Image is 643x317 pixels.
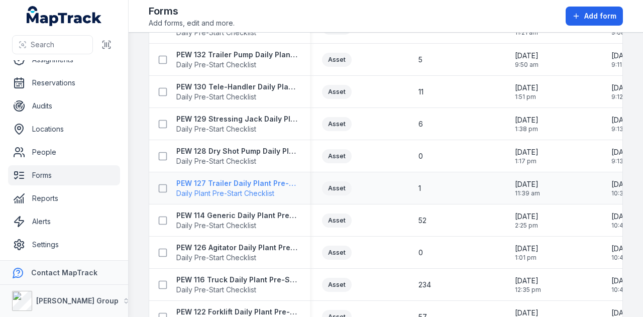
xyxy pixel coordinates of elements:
[36,296,119,305] strong: [PERSON_NAME] Group
[611,125,635,133] span: 9:13 am
[176,210,298,221] strong: PEW 114 Generic Daily Plant Pre-Start Checklist
[515,83,539,93] span: [DATE]
[611,276,636,286] span: [DATE]
[322,53,352,67] div: Asset
[176,178,298,198] a: PEW 127 Trailer Daily Plant Pre-StartDaily Plant Pre-Start Checklist
[8,73,120,93] a: Reservations
[515,222,539,230] span: 2:25 pm
[176,221,298,231] span: Daily Pre-Start Checklist
[31,40,54,50] span: Search
[611,254,638,262] span: 10:40 am
[566,7,623,26] button: Add form
[176,146,298,156] strong: PEW 128 Dry Shot Pump Daily Plant Pre-Start
[584,11,616,21] span: Add form
[176,50,298,60] strong: PEW 132 Trailer Pump Daily Plant Pre-Start
[611,212,638,230] time: 28/07/2025, 10:46:45 am
[418,119,423,129] span: 6
[176,124,298,134] span: Daily Pre-Start Checklist
[515,115,539,125] span: [DATE]
[176,82,298,92] strong: PEW 130 Tele-Handler Daily Plant Pre-Start
[322,246,352,260] div: Asset
[515,147,539,157] span: [DATE]
[515,157,539,165] span: 1:17 pm
[418,151,423,161] span: 0
[176,92,298,102] span: Daily Pre-Start Checklist
[418,216,426,226] span: 52
[611,115,635,125] span: [DATE]
[176,253,298,263] span: Daily Pre-Start Checklist
[8,119,120,139] a: Locations
[12,35,93,54] button: Search
[149,18,235,28] span: Add forms, edit and more.
[322,85,352,99] div: Asset
[515,179,540,197] time: 20/05/2025, 11:39:54 am
[176,307,298,317] strong: PEW 122 Forklift Daily Plant Pre-Start Checklist
[515,212,539,222] span: [DATE]
[176,60,298,70] span: Daily Pre-Start Checklist
[611,276,636,294] time: 11/07/2025, 10:41:22 am
[611,51,635,69] time: 11/08/2025, 9:11:08 am
[515,254,539,262] span: 1:01 pm
[176,210,298,231] a: PEW 114 Generic Daily Plant Pre-Start ChecklistDaily Pre-Start Checklist
[515,286,541,294] span: 12:35 pm
[418,87,423,97] span: 11
[515,276,541,286] span: [DATE]
[322,214,352,228] div: Asset
[418,183,421,193] span: 1
[322,181,352,195] div: Asset
[149,4,235,18] h2: Forms
[8,235,120,255] a: Settings
[176,50,298,70] a: PEW 132 Trailer Pump Daily Plant Pre-StartDaily Pre-Start Checklist
[176,275,298,295] a: PEW 116 Truck Daily Plant Pre-Start ChecklistDaily Pre-Start Checklist
[176,146,298,166] a: PEW 128 Dry Shot Pump Daily Plant Pre-StartDaily Pre-Start Checklist
[611,222,638,230] span: 10:46 am
[8,188,120,208] a: Reports
[322,278,352,292] div: Asset
[611,157,635,165] span: 9:13 am
[515,51,539,61] span: [DATE]
[176,178,298,188] strong: PEW 127 Trailer Daily Plant Pre-Start
[176,243,298,263] a: PEW 126 Agitator Daily Plant Pre-StartDaily Pre-Start Checklist
[611,93,635,101] span: 9:12 am
[8,165,120,185] a: Forms
[515,147,539,165] time: 20/05/2025, 1:17:39 pm
[611,115,635,133] time: 11/08/2025, 9:13:04 am
[611,212,638,222] span: [DATE]
[611,244,638,262] time: 11/07/2025, 10:40:45 am
[611,179,638,197] time: 11/07/2025, 10:39:33 am
[31,268,97,277] strong: Contact MapTrack
[611,147,635,157] span: [DATE]
[611,179,638,189] span: [DATE]
[176,188,298,198] span: Daily Plant Pre-Start Checklist
[176,285,298,295] span: Daily Pre-Start Checklist
[515,244,539,262] time: 08/11/2024, 1:01:17 pm
[515,189,540,197] span: 11:39 am
[27,6,102,26] a: MapTrack
[611,83,635,93] span: [DATE]
[8,212,120,232] a: Alerts
[322,149,352,163] div: Asset
[611,244,638,254] span: [DATE]
[418,280,431,290] span: 234
[176,114,298,134] a: PEW 129 Stressing Jack Daily Plant Pre-StartDaily Pre-Start Checklist
[611,189,638,197] span: 10:39 am
[515,115,539,133] time: 20/05/2025, 1:38:24 pm
[515,276,541,294] time: 08/11/2024, 12:35:40 pm
[176,28,298,38] span: Daily Pre-Start Checklist
[515,179,540,189] span: [DATE]
[515,212,539,230] time: 13/11/2024, 2:25:54 pm
[515,61,539,69] span: 9:50 am
[611,51,635,61] span: [DATE]
[176,114,298,124] strong: PEW 129 Stressing Jack Daily Plant Pre-Start
[515,83,539,101] time: 20/05/2025, 1:51:15 pm
[611,286,636,294] span: 10:41 am
[515,125,539,133] span: 1:38 pm
[176,82,298,102] a: PEW 130 Tele-Handler Daily Plant Pre-StartDaily Pre-Start Checklist
[322,117,352,131] div: Asset
[8,142,120,162] a: People
[176,243,298,253] strong: PEW 126 Agitator Daily Plant Pre-Start
[418,55,422,65] span: 5
[8,96,120,116] a: Audits
[611,61,635,69] span: 9:11 am
[515,51,539,69] time: 21/05/2025, 9:50:31 am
